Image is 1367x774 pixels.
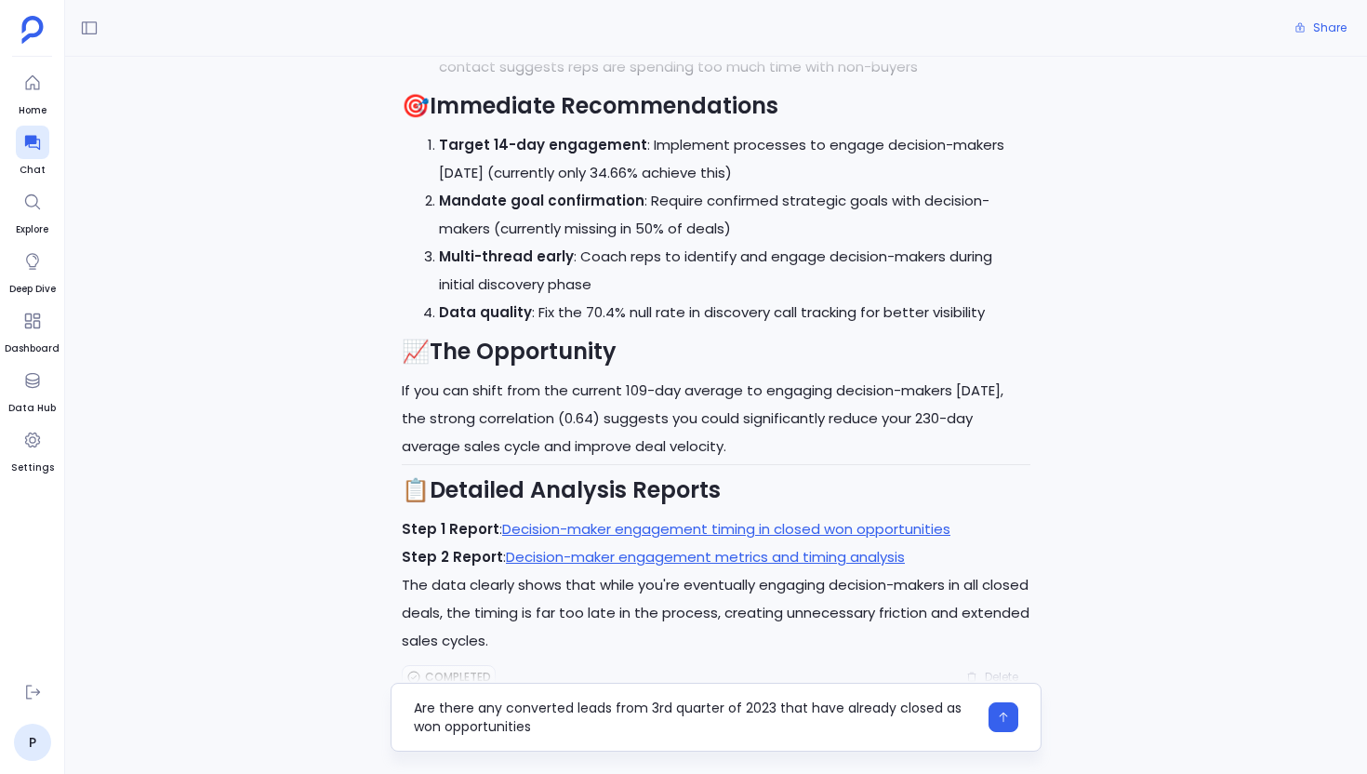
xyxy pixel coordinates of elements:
a: Data Hub [8,364,56,416]
strong: Detailed Analysis Reports [430,474,721,505]
li: : Coach reps to identify and engage decision-makers during initial discovery phase [439,243,1030,299]
p: If you can shift from the current 109-day average to engaging decision-makers [DATE], the strong ... [402,377,1030,460]
span: Chat [16,163,49,178]
span: Data Hub [8,401,56,416]
img: petavue logo [21,16,44,44]
p: : [402,515,1030,543]
a: Chat [16,126,49,178]
strong: Data quality [439,302,532,322]
h2: 📋 [402,476,1030,504]
span: Home [16,103,49,118]
span: Dashboard [5,341,60,356]
span: Share [1313,20,1347,35]
strong: Step 2 Report [402,547,503,567]
a: Home [16,66,49,118]
li: : Require confirmed strategic goals with decision-makers (currently missing in 50% of deals) [439,187,1030,243]
a: Decision-maker engagement metrics and timing analysis [506,547,905,567]
span: Settings [11,460,54,475]
strong: Immediate Recommendations [430,90,778,121]
a: Settings [11,423,54,475]
strong: Mandate goal confirmation [439,191,644,210]
li: : Implement processes to engage decision-makers [DATE] (currently only 34.66% achieve this) [439,131,1030,187]
h2: 🎯 [402,92,1030,120]
h2: 📈 [402,338,1030,366]
strong: Target 14-day engagement [439,135,647,154]
a: Explore [16,185,49,237]
textarea: Are there any converted leads from 3rd quarter of 2023 that have already closed as won opportunities [414,699,977,736]
span: Explore [16,222,49,237]
a: Decision-maker engagement timing in closed won opportunities [502,519,950,539]
strong: The Opportunity [430,336,617,367]
a: P [14,724,51,761]
a: Dashboard [5,304,60,356]
p: The data clearly shows that while you're eventually engaging decision-makers in all closed deals,... [402,571,1030,655]
a: Deep Dive [9,245,56,297]
strong: Multi-thread early [439,247,574,266]
li: : Fix the 70.4% null rate in discovery call tracking for better visibility [439,299,1030,327]
strong: Step 1 Report [402,519,499,539]
p: : [402,543,1030,571]
span: Deep Dive [9,282,56,297]
button: Share [1283,15,1358,41]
